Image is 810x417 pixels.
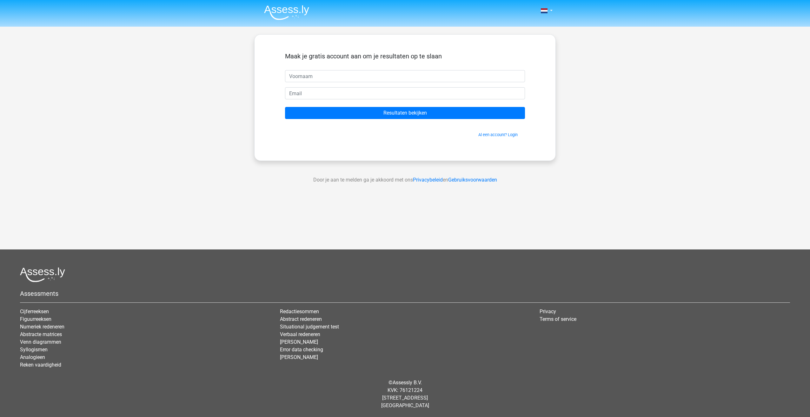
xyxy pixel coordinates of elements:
a: Numeriek redeneren [20,324,64,330]
h5: Maak je gratis account aan om je resultaten op te slaan [285,52,525,60]
a: Venn diagrammen [20,339,61,345]
a: Cijferreeksen [20,308,49,314]
a: Abstract redeneren [280,316,322,322]
img: Assessly [264,5,309,20]
a: Reken vaardigheid [20,362,61,368]
a: Redactiesommen [280,308,319,314]
a: Abstracte matrices [20,331,62,337]
a: Gebruiksvoorwaarden [448,177,497,183]
a: Al een account? Login [478,132,518,137]
h5: Assessments [20,290,790,297]
a: Terms of service [540,316,576,322]
a: [PERSON_NAME] [280,354,318,360]
a: Privacy [540,308,556,314]
a: Analogieen [20,354,45,360]
input: Voornaam [285,70,525,82]
img: Assessly logo [20,267,65,282]
a: Error data checking [280,347,323,353]
a: Situational judgement test [280,324,339,330]
input: Resultaten bekijken [285,107,525,119]
a: [PERSON_NAME] [280,339,318,345]
div: © KVK: 76121224 [STREET_ADDRESS] [GEOGRAPHIC_DATA] [15,374,795,414]
a: Privacybeleid [413,177,443,183]
a: Verbaal redeneren [280,331,320,337]
input: Email [285,87,525,99]
a: Assessly B.V. [393,380,422,386]
a: Figuurreeksen [20,316,51,322]
a: Syllogismen [20,347,48,353]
